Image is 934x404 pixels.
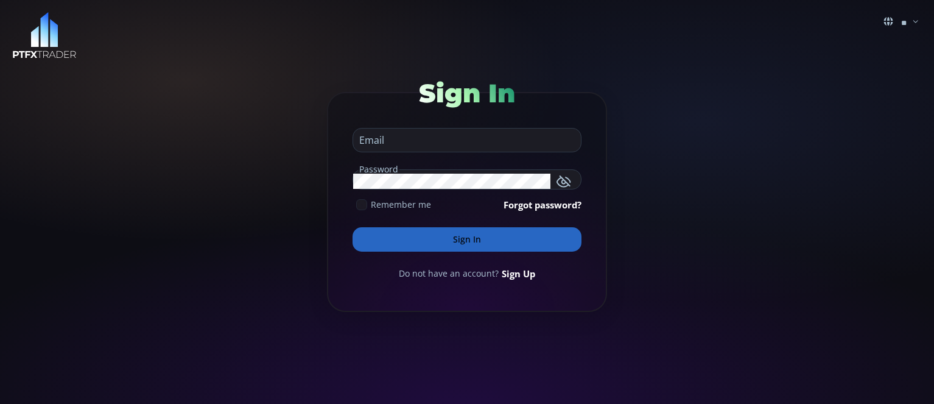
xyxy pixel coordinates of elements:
[353,267,581,280] div: Do not have an account?
[504,198,581,211] a: Forgot password?
[371,198,431,211] span: Remember me
[12,12,77,59] img: LOGO
[419,77,515,109] span: Sign In
[353,227,581,252] button: Sign In
[502,267,535,280] a: Sign Up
